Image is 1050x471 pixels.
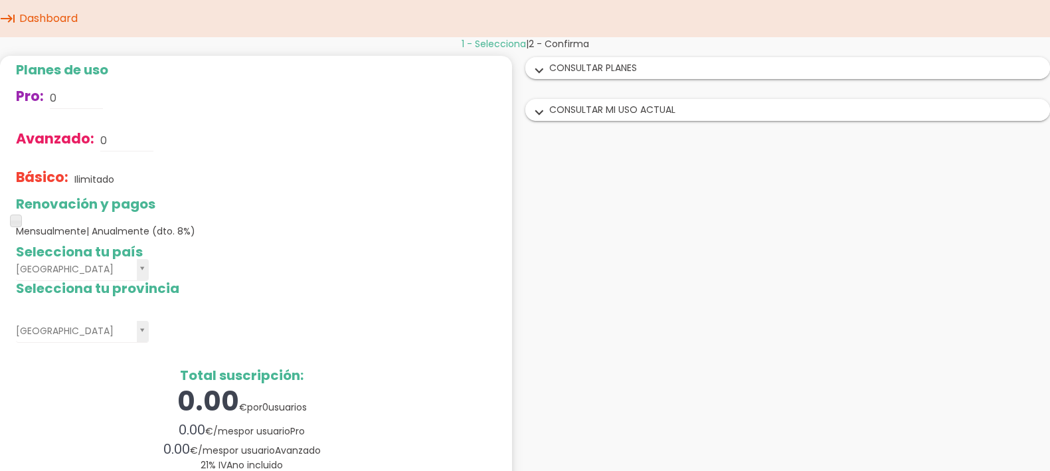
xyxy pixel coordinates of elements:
span: 0 [262,401,268,414]
h2: Total suscripción: [16,368,468,383]
a: [GEOGRAPHIC_DATA] [16,259,149,281]
i: expand_more [529,62,550,80]
div: CONSULTAR PLANES [526,58,1050,78]
span: € [205,424,213,438]
span: Básico: [16,167,68,187]
span: [GEOGRAPHIC_DATA] [16,259,131,280]
div: / por usuario [16,440,468,459]
div: por usuarios [16,383,468,421]
div: CONSULTAR MI USO ACTUAL [526,100,1050,120]
i: expand_more [529,104,550,122]
span: 0.00 [163,440,190,458]
span: 0.00 [179,421,205,439]
span: Mensualmente [16,225,195,238]
span: [GEOGRAPHIC_DATA] [16,321,131,341]
span: mes [218,424,238,438]
h2: Selecciona tu provincia [16,281,468,296]
span: Avanzado: [16,129,94,148]
h2: Selecciona tu país [16,244,468,259]
span: | Anualmente (dto. 8%) [86,225,195,238]
span: Avanzado [275,444,321,457]
span: € [239,401,247,414]
h2: Planes de uso [16,62,468,77]
span: mes [203,444,223,457]
span: Pro [290,424,305,438]
h2: Renovación y pagos [16,197,468,211]
span: 2 - Confirma [529,37,589,50]
span: Pro: [16,86,44,106]
a: [GEOGRAPHIC_DATA] [16,321,149,343]
div: / por usuario [16,421,468,440]
span: 0.00 [177,383,239,420]
p: Ilimitado [74,173,114,186]
span: € [190,444,198,457]
span: 1 - Selecciona [462,37,526,50]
